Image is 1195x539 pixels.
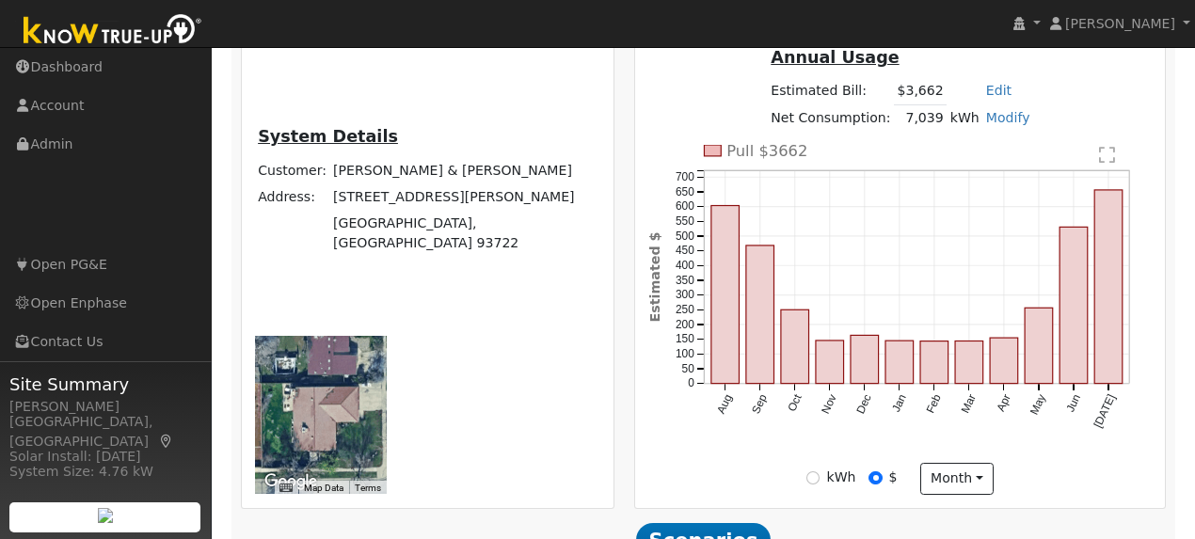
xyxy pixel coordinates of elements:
a: Edit [986,83,1012,98]
a: Modify [986,110,1030,125]
rect: onclick="" [851,335,879,383]
button: Keyboard shortcuts [279,482,293,495]
text: Mar [959,392,979,415]
text: [DATE] [1091,392,1118,430]
span: [PERSON_NAME] [1065,16,1175,31]
text:  [1099,146,1115,165]
text: Oct [786,391,805,413]
label: $ [889,468,898,487]
text: Estimated $ [647,232,662,323]
td: Customer: [255,157,330,183]
div: Solar Install: [DATE] [9,447,201,467]
rect: onclick="" [955,341,983,384]
text: 600 [676,199,694,213]
rect: onclick="" [920,341,948,384]
text: Jan [889,392,909,414]
text: 200 [676,318,694,331]
div: [PERSON_NAME] [9,397,201,417]
text: 100 [676,347,694,360]
label: kWh [826,468,855,487]
img: Know True-Up [14,10,212,53]
td: $3,662 [894,78,947,105]
text: Nov [820,392,840,416]
td: [PERSON_NAME] & [PERSON_NAME] [330,157,601,183]
text: 550 [676,214,694,228]
rect: onclick="" [1095,190,1123,384]
text: 150 [676,332,694,345]
div: System Size: 4.76 kW [9,462,201,482]
text: 0 [689,376,695,389]
td: Address: [255,183,330,210]
rect: onclick="" [885,341,914,383]
text: Aug [714,392,735,416]
text: 50 [682,362,695,375]
input: kWh [806,471,820,484]
text: 300 [676,288,694,301]
input: $ [868,471,882,484]
text: 450 [676,244,694,257]
div: [GEOGRAPHIC_DATA], [GEOGRAPHIC_DATA] [9,412,201,452]
text: 500 [676,230,694,243]
u: System Details [258,127,398,146]
text: Dec [854,392,875,416]
rect: onclick="" [746,246,774,384]
rect: onclick="" [1060,227,1089,383]
text: May [1028,392,1048,417]
text: Jun [1064,392,1084,414]
td: kWh [947,104,982,132]
a: Map [158,434,175,449]
text: 700 [676,170,694,183]
text: 350 [676,274,694,287]
a: Open this area in Google Maps (opens a new window) [260,469,322,494]
text: Pull $3662 [727,142,808,160]
rect: onclick="" [711,206,740,384]
text: 650 [676,185,694,198]
rect: onclick="" [781,309,809,383]
a: Terms [355,483,381,493]
u: Annual Usage [771,48,899,67]
text: Feb [924,392,945,416]
span: Site Summary [9,372,201,397]
td: Estimated Bill: [768,78,894,105]
rect: onclick="" [816,341,844,384]
rect: onclick="" [1025,308,1053,383]
td: [GEOGRAPHIC_DATA], [GEOGRAPHIC_DATA] 93722 [330,210,601,256]
td: Net Consumption: [768,104,894,132]
td: 7,039 [894,104,947,132]
text: 400 [676,259,694,272]
text: 250 [676,303,694,316]
img: retrieve [98,508,113,523]
button: Map Data [304,482,343,495]
button: month [920,463,995,495]
text: Sep [749,392,770,416]
text: Apr [995,392,1014,414]
td: [STREET_ADDRESS][PERSON_NAME] [330,183,601,210]
rect: onclick="" [990,338,1018,384]
img: Google [260,469,322,494]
